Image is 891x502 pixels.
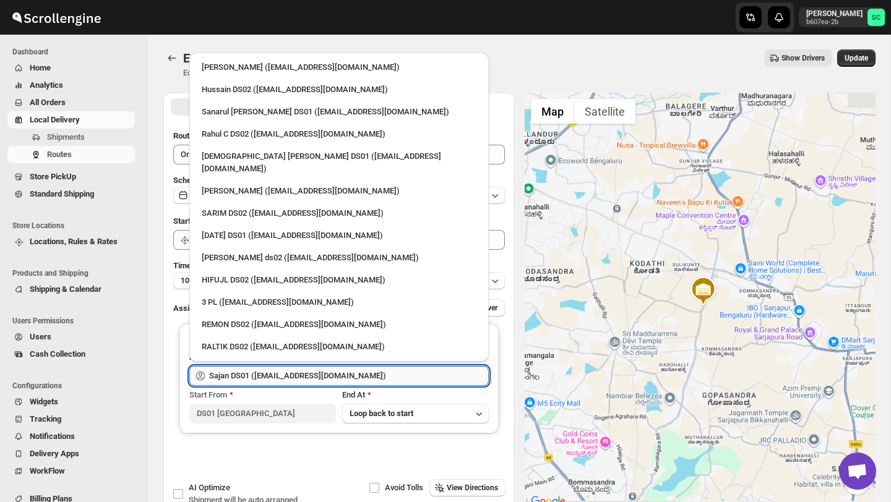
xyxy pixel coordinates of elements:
[30,237,118,246] span: Locations, Rules & Rates
[12,268,140,278] span: Products and Shipping
[189,100,489,122] li: Sanarul Haque DS01 (fefifag638@adosnan.com)
[173,145,505,164] input: Eg: Bengaluru Route
[202,128,476,140] div: Rahul C DS02 ([EMAIL_ADDRESS][DOMAIN_NAME])
[30,98,66,107] span: All Orders
[189,390,227,399] span: Start From
[342,404,489,423] button: Loop back to start
[173,176,223,185] span: Scheduled for
[30,414,61,423] span: Tracking
[837,49,876,67] button: Update
[189,483,230,492] span: AI Optimize
[173,261,223,270] span: Time Per Stop
[189,268,489,290] li: HIFUJL DS02 (cepali9173@intady.com)
[202,106,476,118] div: Sanarul [PERSON_NAME] DS01 ([EMAIL_ADDRESS][DOMAIN_NAME])
[30,332,51,341] span: Users
[183,68,284,78] p: Edit/update your created route
[189,245,489,268] li: Rashidul ds02 (vaseno4694@minduls.com)
[189,57,489,77] li: Rahul Chopra (pukhraj@home-run.co)
[342,389,489,401] div: End At
[781,53,825,63] span: Show Drivers
[799,7,886,27] button: User menu
[173,272,505,289] button: 10 minutes
[202,229,476,242] div: [DATE] DS01 ([EMAIL_ADDRESS][DOMAIN_NAME])
[845,53,868,63] span: Update
[202,274,476,286] div: HIFUJL DS02 ([EMAIL_ADDRESS][DOMAIN_NAME])
[189,144,489,179] li: Islam Laskar DS01 (vixib74172@ikowat.com)
[7,411,135,428] button: Tracking
[173,131,217,140] span: Route Name
[12,221,140,231] span: Store Locations
[30,63,51,72] span: Home
[806,9,863,19] p: [PERSON_NAME]
[7,281,135,298] button: Shipping & Calendar
[7,233,135,250] button: Locations, Rules & Rates
[202,318,476,331] div: REMON DS02 ([EMAIL_ADDRESS][DOMAIN_NAME])
[7,77,135,94] button: Analytics
[7,94,135,111] button: All Orders
[444,303,497,313] span: Add More Driver
[30,189,94,198] span: Standard Shipping
[7,462,135,480] button: WorkFlow
[10,2,103,33] img: ScrollEngine
[202,341,476,353] div: RALTIK DS02 ([EMAIL_ADDRESS][DOMAIN_NAME])
[30,349,85,359] span: Cash Collection
[574,99,635,124] button: Show satellite imagery
[839,453,876,490] div: Open chat
[30,397,58,406] span: Widgets
[7,59,135,77] button: Home
[189,122,489,144] li: Rahul C DS02 (rahul.chopra@home-run.co)
[30,115,80,124] span: Local Delivery
[7,445,135,462] button: Delivery Apps
[202,252,476,264] div: [PERSON_NAME] ds02 ([EMAIL_ADDRESS][DOMAIN_NAME])
[429,479,506,496] button: View Directions
[7,393,135,411] button: Widgets
[47,150,72,159] span: Routes
[202,150,476,175] div: [DEMOGRAPHIC_DATA] [PERSON_NAME] DS01 ([EMAIL_ADDRESS][DOMAIN_NAME])
[7,328,135,346] button: Users
[173,304,207,313] span: Assign to
[7,346,135,363] button: Cash Collection
[447,483,498,493] span: View Directions
[202,61,476,74] div: [PERSON_NAME] ([EMAIL_ADDRESS][DOMAIN_NAME])
[189,290,489,312] li: 3 PL (hello@home-run.co)
[30,466,65,475] span: WorkFlow
[806,19,863,26] p: b607ea-2b
[189,77,489,100] li: Hussain DS02 (jarav60351@abatido.com)
[30,172,76,181] span: Store PickUp
[189,223,489,245] li: Raja DS01 (gasecig398@owlny.com)
[189,201,489,223] li: SARIM DS02 (xititor414@owlny.com)
[350,409,413,418] span: Loop back to start
[47,132,85,142] span: Shipments
[7,428,135,445] button: Notifications
[202,296,476,308] div: 3 PL ([EMAIL_ADDRESS][DOMAIN_NAME])
[173,216,271,226] span: Start Location (Warehouse)
[12,316,140,326] span: Users Permissions
[30,284,101,294] span: Shipping & Calendar
[7,146,135,163] button: Routes
[7,129,135,146] button: Shipments
[189,179,489,201] li: Vikas Rathod (lolegiy458@nalwan.com)
[189,312,489,334] li: REMON DS02 (kesame7468@btcours.com)
[171,98,338,116] button: All Route Options
[202,185,476,197] div: [PERSON_NAME] ([EMAIL_ADDRESS][DOMAIN_NAME])
[30,432,75,441] span: Notifications
[163,120,515,488] div: All Route Options
[163,49,181,67] button: Routes
[30,449,79,458] span: Delivery Apps
[189,357,489,379] li: Sangam DS01 (relov34542@lassora.com)
[764,49,832,67] button: Show Drivers
[189,334,489,357] li: RALTIK DS02 (cecih54531@btcours.com)
[183,51,239,66] span: Edit Route
[531,99,574,124] button: Show street map
[12,47,140,57] span: Dashboard
[872,14,880,22] text: SC
[12,381,140,391] span: Configurations
[209,366,489,386] input: Search assignee
[385,483,423,492] span: Avoid Tolls
[30,80,63,90] span: Analytics
[202,83,476,96] div: Hussain DS02 ([EMAIL_ADDRESS][DOMAIN_NAME])
[181,276,218,286] span: 10 minutes
[202,207,476,219] div: SARIM DS02 ([EMAIL_ADDRESS][DOMAIN_NAME])
[867,9,885,26] span: Sanjay chetri
[173,187,505,204] button: [DATE]|Today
